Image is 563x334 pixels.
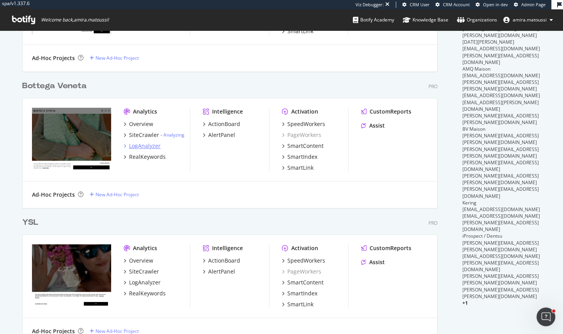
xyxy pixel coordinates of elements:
div: CustomReports [370,108,411,115]
span: [EMAIL_ADDRESS][DOMAIN_NAME] [462,253,540,259]
a: Botify Academy [353,9,394,30]
img: www.bottegaveneta.com [32,108,111,171]
div: Kering [462,199,541,206]
span: [PERSON_NAME][EMAIL_ADDRESS][DOMAIN_NAME] [462,259,539,273]
div: Intelligence [212,244,243,252]
div: SiteCrawler [129,131,159,139]
span: Open in dev [483,2,508,7]
a: Organizations [457,9,497,30]
a: ActionBoard [203,257,240,265]
a: RealKeywords [124,290,166,297]
button: amira.matoussi [497,14,559,26]
div: New Ad-Hoc Project [96,55,139,61]
div: Pro [428,83,437,90]
a: Overview [124,120,153,128]
span: [EMAIL_ADDRESS][DOMAIN_NAME] [462,92,540,99]
div: Activation [291,108,318,115]
span: [PERSON_NAME][EMAIL_ADDRESS][DOMAIN_NAME] [462,52,539,66]
div: ActionBoard [208,257,240,265]
div: Ad-Hoc Projects [32,191,75,199]
div: Knowledge Base [403,16,448,24]
div: Viz Debugger: [356,2,384,8]
div: Pro [428,220,437,226]
div: Botify Academy [353,16,394,24]
span: [PERSON_NAME][EMAIL_ADDRESS][PERSON_NAME][DOMAIN_NAME] [462,172,539,186]
div: YSL [22,217,38,228]
a: Admin Page [514,2,545,8]
a: Assist [361,122,385,130]
span: Admin Page [521,2,545,7]
a: SmartLink [282,164,313,172]
span: [PERSON_NAME][EMAIL_ADDRESS][DOMAIN_NAME] [462,219,539,233]
span: CRM User [410,2,430,7]
a: Analyzing [163,131,184,138]
a: ActionBoard [203,120,240,128]
a: SmartContent [282,279,324,286]
span: [PERSON_NAME][EMAIL_ADDRESS][PERSON_NAME][DOMAIN_NAME] [462,273,539,286]
a: Overview [124,257,153,265]
a: RealKeywords [124,153,166,161]
span: [PERSON_NAME][EMAIL_ADDRESS][DOMAIN_NAME] [462,186,539,199]
div: SmartContent [287,142,324,150]
div: AlertPanel [208,268,235,275]
span: [PERSON_NAME][EMAIL_ADDRESS][PERSON_NAME][DOMAIN_NAME] [462,286,539,300]
a: SpeedWorkers [282,257,325,265]
div: AlertPanel [208,131,235,139]
span: CRM Account [443,2,470,7]
a: SmartLink [282,300,313,308]
div: New Ad-Hoc Project [96,191,139,198]
a: Assist [361,258,385,266]
div: LogAnalyzer [129,279,161,286]
span: [PERSON_NAME][EMAIL_ADDRESS][DOMAIN_NAME] [462,159,539,172]
a: Bottega Veneta [22,80,90,92]
div: BV Maison [462,126,541,132]
div: Overview [129,120,153,128]
div: Overview [129,257,153,265]
a: PageWorkers [282,131,321,139]
div: Activation [291,244,318,252]
div: iProspect / Dentsu [462,233,541,239]
div: Bottega Veneta [22,80,87,92]
div: PageWorkers [282,268,321,275]
div: SiteCrawler [129,268,159,275]
a: New Ad-Hoc Project [90,191,139,198]
div: AMQ Maison [462,66,541,72]
a: SmartContent [282,142,324,150]
div: SmartContent [287,279,324,286]
a: SmartIndex [282,153,317,161]
div: SpeedWorkers [287,120,325,128]
div: SmartLink [287,164,313,172]
a: SiteCrawler [124,268,159,275]
span: [PERSON_NAME][EMAIL_ADDRESS][PERSON_NAME][DOMAIN_NAME] [462,146,539,159]
span: [PERSON_NAME][EMAIL_ADDRESS][PERSON_NAME][DOMAIN_NAME] [462,240,539,253]
a: SmartLink [282,27,313,35]
a: SmartIndex [282,290,317,297]
a: CRM Account [436,2,470,8]
a: CRM User [402,2,430,8]
a: Knowledge Base [403,9,448,30]
div: LogAnalyzer [129,142,161,150]
div: Assist [369,122,385,130]
a: LogAnalyzer [124,279,161,286]
a: CustomReports [361,244,411,252]
img: www.ysl.com [32,244,111,307]
span: [EMAIL_ADDRESS][PERSON_NAME][DOMAIN_NAME] [462,99,539,112]
span: [PERSON_NAME][EMAIL_ADDRESS][PERSON_NAME][DOMAIN_NAME] [462,25,539,39]
a: YSL [22,217,41,228]
div: ActionBoard [208,120,240,128]
a: AlertPanel [203,268,235,275]
div: RealKeywords [129,290,166,297]
a: CustomReports [361,108,411,115]
a: Open in dev [476,2,508,8]
div: - [161,131,184,138]
div: Organizations [457,16,497,24]
a: SpeedWorkers [282,120,325,128]
iframe: Intercom live chat [536,307,555,326]
div: Analytics [133,108,157,115]
div: SmartLink [287,27,313,35]
span: amira.matoussi [513,16,547,23]
span: [PERSON_NAME][EMAIL_ADDRESS][PERSON_NAME][DOMAIN_NAME] [462,79,539,92]
div: SmartIndex [287,290,317,297]
div: SmartIndex [287,153,317,161]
